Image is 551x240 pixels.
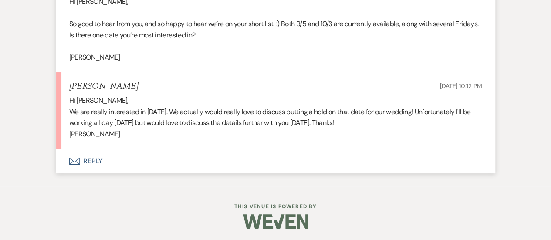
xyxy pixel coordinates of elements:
p: So good to hear from you, and so happy to hear we’re on your short list! :) Both 9/5 and 10/3 are... [69,18,482,41]
img: Weven Logo [243,206,308,237]
span: [DATE] 10:12 PM [440,82,482,90]
p: [PERSON_NAME] [69,128,482,140]
h5: [PERSON_NAME] [69,81,139,92]
p: [PERSON_NAME] [69,52,482,63]
p: We are really interested in [DATE]. We actually would really love to discuss putting a hold on th... [69,106,482,128]
p: Hi [PERSON_NAME], [69,95,482,106]
button: Reply [56,149,495,173]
